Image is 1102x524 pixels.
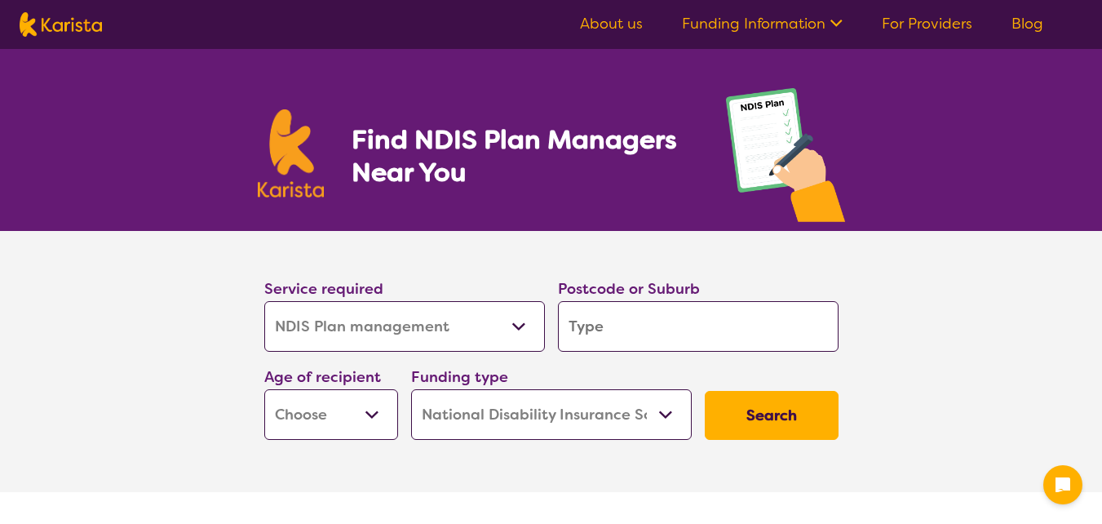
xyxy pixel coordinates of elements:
[1011,14,1043,33] a: Blog
[411,367,508,387] label: Funding type
[20,12,102,37] img: Karista logo
[682,14,843,33] a: Funding Information
[705,391,839,440] button: Search
[580,14,643,33] a: About us
[882,14,972,33] a: For Providers
[264,367,381,387] label: Age of recipient
[558,279,700,299] label: Postcode or Suburb
[558,301,839,352] input: Type
[726,88,845,231] img: plan-management
[352,123,693,189] h1: Find NDIS Plan Managers Near You
[258,109,325,198] img: Karista logo
[264,279,383,299] label: Service required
